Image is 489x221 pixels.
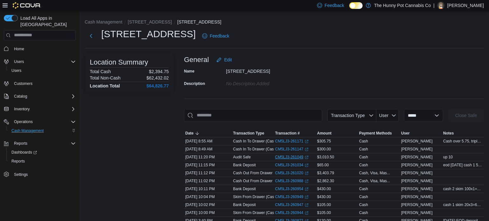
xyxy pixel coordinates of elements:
[9,127,76,135] span: Cash Management
[11,105,76,113] span: Inventory
[437,2,445,9] div: Abu Dauda
[85,30,97,42] button: Next
[401,186,433,191] span: [PERSON_NAME]
[184,129,232,137] button: Date
[1,105,78,114] button: Inventory
[14,94,27,99] span: Catalog
[1,92,78,101] button: Catalog
[11,68,21,73] span: Users
[85,19,122,24] button: Cash Management
[359,170,390,176] div: Cash, Visa, Mas...
[185,131,194,136] span: Date
[184,161,232,169] div: [DATE] 11:15 PM
[317,186,331,191] span: $430.00
[9,157,27,165] a: Reports
[233,202,256,207] p: Bank Deposit
[359,178,390,183] div: Cash, Visa, Mas...
[9,148,39,156] a: Dashboards
[11,93,76,100] span: Catalog
[305,171,308,175] svg: External link
[1,57,78,66] button: Users
[359,162,368,168] div: Cash
[349,2,363,9] input: Dark Mode
[184,209,232,217] div: [DATE] 10:00 PM
[226,79,311,86] div: No Description added
[275,155,308,160] a: CM5LJ3-261049External link
[18,15,76,28] span: Load All Apps in [GEOGRAPHIC_DATA]
[1,79,78,88] button: Customers
[317,210,331,215] span: $105.00
[275,194,308,199] a: CM5LJ3-260949External link
[275,210,308,215] a: CM5LJ3-260944External link
[401,178,433,183] span: [PERSON_NAME]
[379,113,389,118] span: User
[232,129,274,137] button: Transaction Type
[184,69,195,74] label: Name
[14,81,32,86] span: Customers
[11,93,30,100] button: Catalog
[316,129,358,137] button: Amount
[184,109,322,122] input: This is a search bar. As you type, the results lower in the page will automatically filter.
[101,28,196,40] h1: [STREET_ADDRESS]
[401,170,433,176] span: [PERSON_NAME]
[14,59,24,64] span: Users
[11,79,76,87] span: Customers
[401,202,433,207] span: [PERSON_NAME]
[327,109,376,122] button: Transaction Type
[11,45,76,53] span: Home
[317,178,334,183] span: $2,862.30
[443,131,454,136] span: Notes
[233,186,256,191] p: Bank Deposit
[442,129,484,137] button: Notes
[233,155,251,160] p: Audit Safe
[275,170,308,176] a: CM5LJ3-261020External link
[177,19,221,24] button: [STREET_ADDRESS]
[401,131,410,136] span: User
[359,139,368,144] div: Cash
[359,210,368,215] div: Cash
[14,46,24,52] span: Home
[9,67,24,74] a: Users
[305,179,308,183] svg: External link
[275,147,308,152] a: CM5LJ3-261147External link
[305,203,308,207] svg: External link
[11,58,76,66] span: Users
[11,45,27,53] a: Home
[1,117,78,126] button: Operations
[9,127,46,135] a: Cash Management
[359,194,368,199] div: Cash
[184,169,232,177] div: [DATE] 11:12 PM
[146,83,169,88] h4: $64,826.77
[11,80,35,87] a: Customers
[6,126,78,135] button: Cash Management
[233,170,288,176] p: Cash Out From Drawer (Cash 2)
[400,129,442,137] button: User
[455,112,477,119] span: Close Safe
[376,109,399,122] button: User
[14,107,30,112] span: Inventory
[14,141,27,146] span: Reports
[275,162,308,168] a: CM5LJ3-261034External link
[359,147,368,152] div: Cash
[275,186,308,191] a: CM5LJ3-260954External link
[6,148,78,157] a: Dashboards
[401,155,433,160] span: [PERSON_NAME]
[214,53,234,66] button: Edit
[443,186,483,191] span: cash 2 skim 100x1=100 50x3=150 20x9=180
[401,162,433,168] span: [PERSON_NAME]
[233,194,280,199] p: Skim From Drawer (Cash 2)
[275,139,308,144] a: CM5LJ3-261171External link
[224,57,232,63] span: Edit
[184,145,232,153] div: [DATE] 8:49 AM
[317,147,331,152] span: $300.00
[275,131,300,136] span: Transaction #
[184,137,232,145] div: [DATE] 8:55 AM
[6,66,78,75] button: Users
[359,186,368,191] div: Cash
[233,147,280,152] p: Cash In To Drawer (Cash 2)
[305,155,308,159] svg: External link
[184,177,232,185] div: [DATE] 11:02 PM
[11,159,25,164] span: Reports
[317,162,329,168] span: $65.00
